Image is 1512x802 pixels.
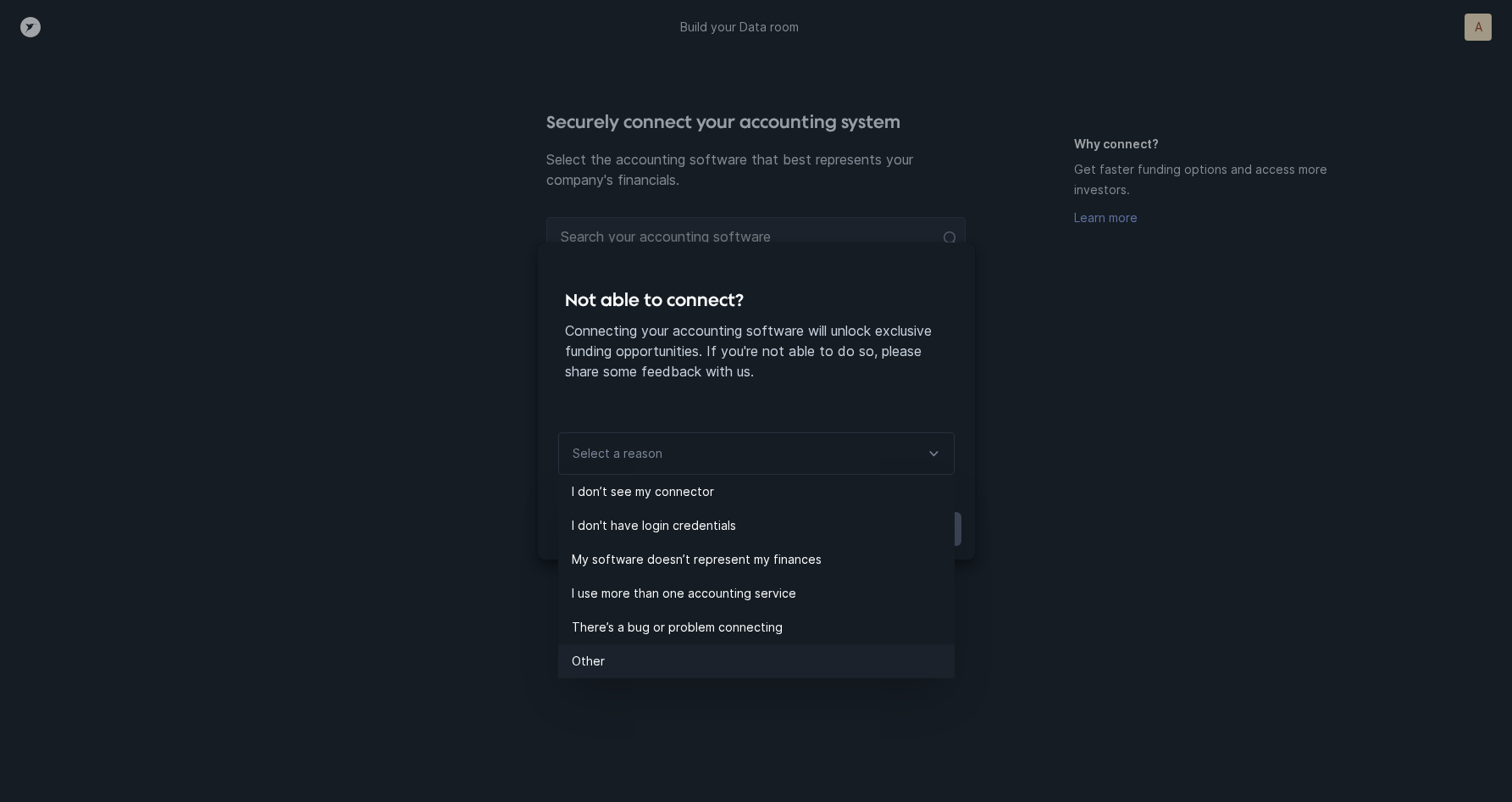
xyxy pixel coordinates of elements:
[572,583,955,604] p: I use more than one accounting service
[565,287,948,314] h4: Not able to connect?
[572,515,955,536] p: I don't have login credentials
[573,443,662,464] p: Select a reason
[551,512,673,546] button: Back to connect
[572,482,955,502] p: I don’t see my connector
[572,617,955,638] p: There’s a bug or problem connecting
[572,651,955,671] p: Other
[565,320,948,382] p: Connecting your accounting software will unlock exclusive funding opportunities. If you're not ab...
[572,549,955,570] p: My software doesn’t represent my finances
